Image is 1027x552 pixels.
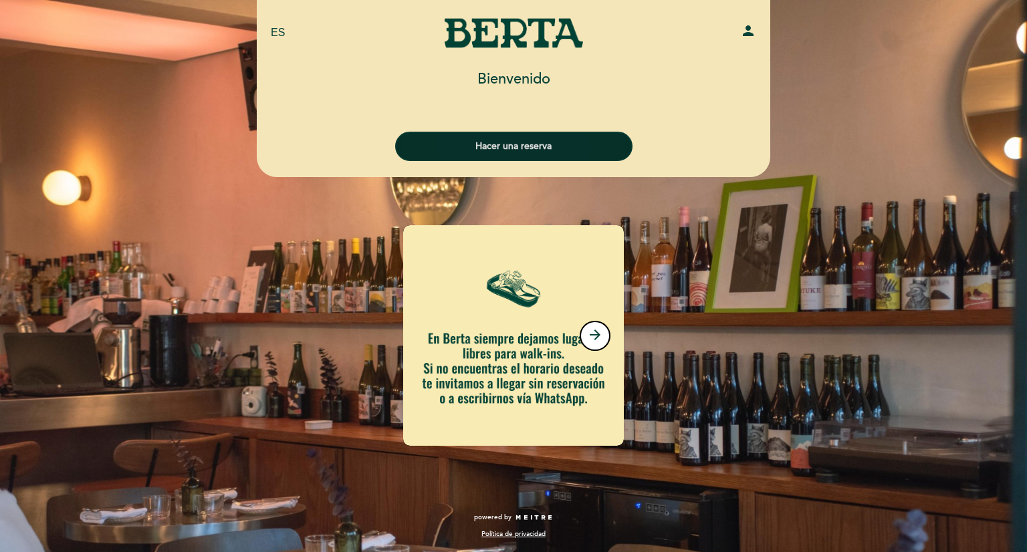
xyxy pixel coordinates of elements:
button: arrow_forward [580,321,610,351]
button: Hacer una reserva [395,132,633,161]
img: MEITRE [515,515,553,521]
a: powered by [474,513,553,522]
i: arrow_forward [587,327,603,343]
button: person [740,23,756,43]
h1: Bienvenido [477,72,550,88]
a: [PERSON_NAME] [430,15,597,51]
span: powered by [474,513,511,522]
img: banner_1758828540.png [403,225,624,446]
i: person [740,23,756,39]
a: Política de privacidad [481,529,546,539]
